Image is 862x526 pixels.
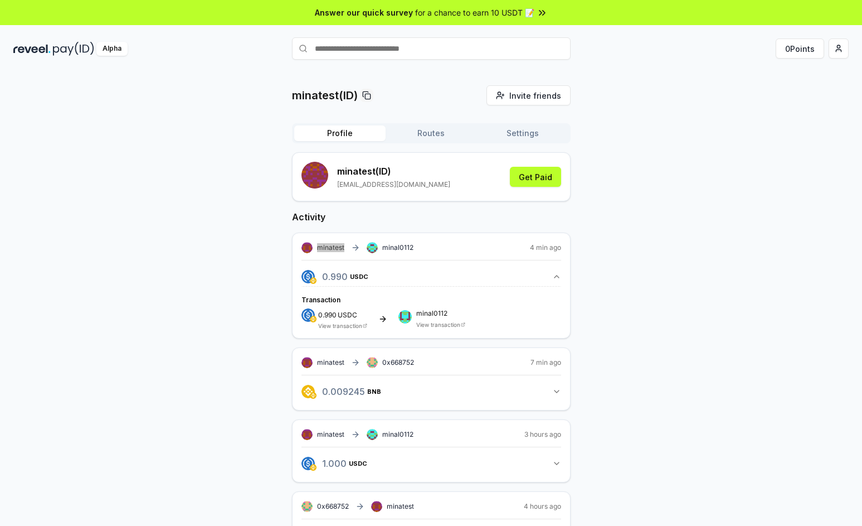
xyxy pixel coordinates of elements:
[317,430,344,439] span: minatest
[301,308,315,322] img: logo.png
[524,430,561,439] span: 3 hours ago
[317,502,349,510] span: 0x668752
[386,126,477,141] button: Routes
[294,126,386,141] button: Profile
[415,7,534,18] span: for a chance to earn 10 USDT 📝
[382,430,413,439] span: minal0112
[301,270,315,283] img: logo.png
[301,267,561,286] button: 0.990USDC
[318,322,362,329] a: View transaction
[96,42,128,56] div: Alpha
[310,464,316,471] img: logo.png
[310,392,316,399] img: logo.png
[310,277,316,284] img: logo.png
[524,502,561,511] span: 4 hours ago
[477,126,568,141] button: Settings
[301,457,315,470] img: logo.png
[317,243,344,252] span: minatest
[339,460,358,467] span: USDC
[301,382,561,401] button: 0.009245BNB
[416,310,465,317] span: minal0112
[13,42,51,56] img: reveel_dark
[310,316,316,322] img: logo.png
[301,385,315,398] img: logo.png
[318,311,337,319] span: 0.990
[355,273,373,280] span: USDC
[292,88,358,103] p: minatest(ID)
[349,460,367,467] span: USDC
[530,243,561,252] span: 4 min ago
[776,38,824,59] button: 0Points
[301,454,561,473] button: 1.000USDC
[301,286,561,329] div: 0.990USDC
[378,388,392,395] span: BNB
[337,180,450,189] p: [EMAIL_ADDRESS][DOMAIN_NAME]
[337,165,450,178] p: minatest (ID)
[382,358,414,366] span: 0x668752
[416,321,460,328] a: View transaction
[315,7,413,18] span: Answer our quick survey
[317,358,344,367] span: minatest
[486,85,571,105] button: Invite friends
[530,358,561,367] span: 7 min ago
[301,296,340,304] span: Transaction
[510,167,561,187] button: Get Paid
[292,210,571,224] h2: Activity
[53,42,94,56] img: pay_id
[382,243,413,252] span: minal0112
[509,90,561,102] span: Invite friends
[387,502,414,511] span: minatest
[338,312,357,319] span: USDC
